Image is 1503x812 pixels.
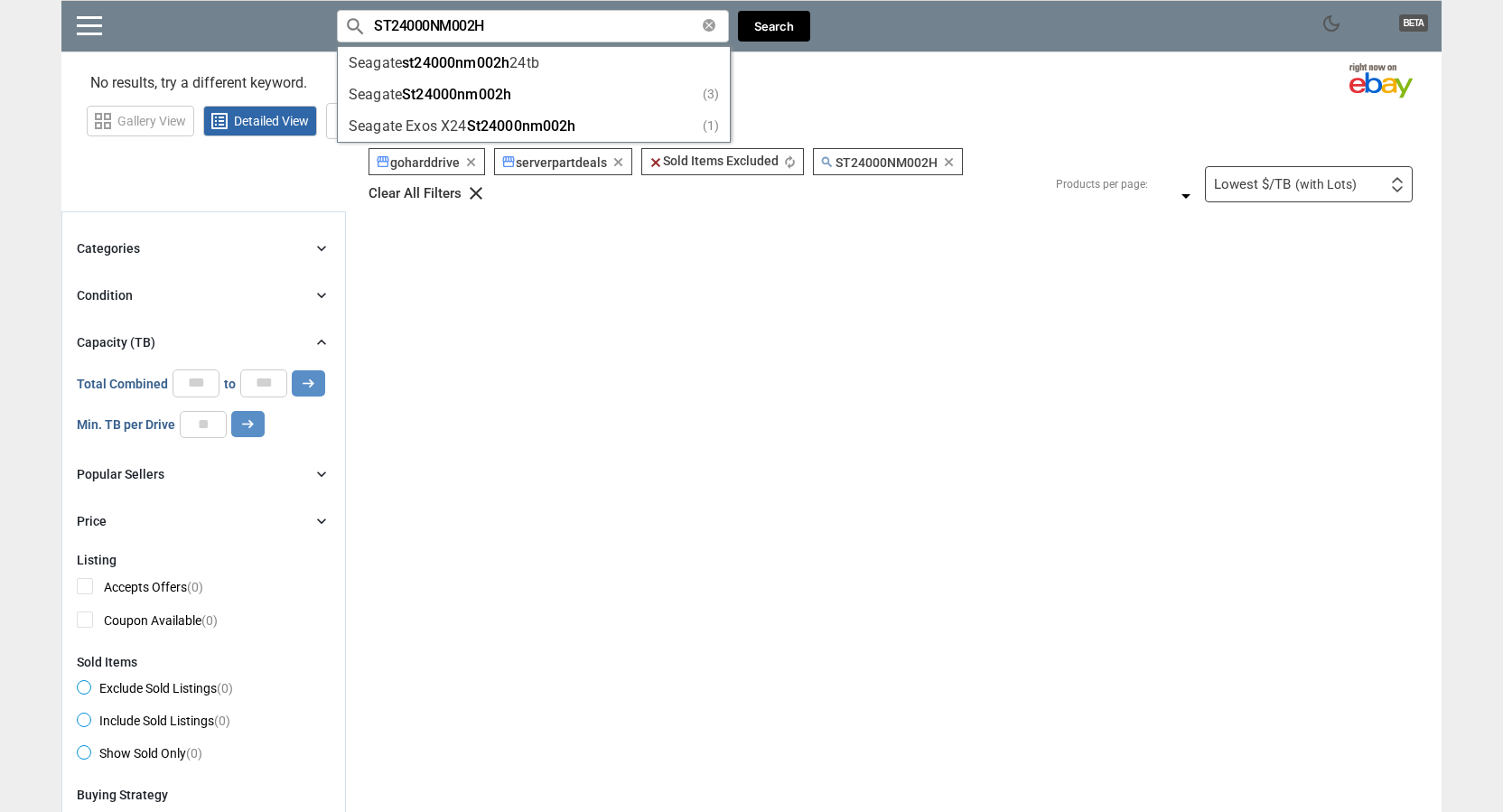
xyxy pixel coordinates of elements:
[402,86,511,103] span: St24000nm002h
[313,465,331,483] i: chevron_right
[77,418,175,431] span: Min. TB per Drive
[820,155,938,170] span: ST24000NM002H
[1056,179,1148,190] div: Products per page:
[349,56,719,70] div: Seagate 24tb
[783,155,797,169] i: autorenew
[376,154,390,169] i: storefront
[90,76,307,90] span: No results, try a different keyword.
[292,370,325,397] button: arrow_right_alt
[313,286,331,304] i: chevron_right
[117,115,186,127] span: Gallery View
[1295,178,1357,191] span: (with Lots)
[738,11,810,42] button: Search
[77,745,202,767] span: Show Sold Only
[611,155,625,169] i: clear
[77,553,331,567] div: Listing
[501,155,607,170] span: serverpartdeals
[369,187,462,201] div: Clear All Filters
[326,103,597,139] button: [GEOGRAPHIC_DATA] ▾
[1321,13,1342,34] span: dark_mode
[77,465,164,483] div: Popular Sellers
[820,155,834,169] i: search
[77,512,107,530] div: Price
[77,239,140,257] div: Categories
[231,411,265,437] button: arrow_right_alt
[501,154,516,169] i: storefront
[1399,14,1428,32] span: BETA
[313,333,331,351] i: chevron_right
[77,578,203,601] span: Accepts Offers
[349,119,719,133] div: Seagate Exos X24
[344,14,367,37] i: search
[186,746,202,761] span: (0)
[201,613,218,628] span: (0)
[77,680,233,702] span: Exclude Sold Listings
[77,713,230,734] span: Include Sold Listings
[77,655,331,669] div: Sold Items
[77,333,155,351] div: Capacity (TB)
[234,115,309,127] span: Detailed View
[77,378,168,390] span: Total Combined
[209,110,230,132] span: list_alt
[942,155,956,169] i: clear
[239,415,257,433] i: arrow_right_alt
[465,182,487,204] i: clear
[77,788,331,802] div: Buying Strategy
[402,54,509,71] span: st24000nm002h
[217,681,233,695] span: (0)
[300,375,317,392] i: arrow_right_alt
[703,19,715,32] i: clear
[224,378,236,390] span: to
[77,286,133,304] div: Condition
[464,155,478,169] i: clear
[349,88,719,101] div: Seagate
[1214,178,1357,191] div: Lowest $/TB
[77,611,218,634] span: Coupon Available
[649,155,663,170] i: clear
[649,154,779,168] span: Sold Items Excluded
[313,239,331,257] i: chevron_right
[376,155,460,170] span: goharddrive
[92,110,114,132] span: grid_view
[703,88,719,101] span: Popularity score: 3
[337,10,729,42] input: Search for models
[187,580,203,594] span: (0)
[703,119,719,133] span: Popularity score: 1
[313,512,331,530] i: chevron_right
[214,714,230,728] span: (0)
[467,117,576,135] span: St24000nm002h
